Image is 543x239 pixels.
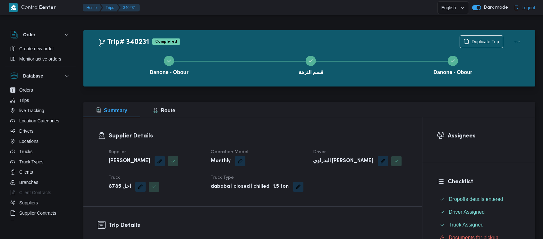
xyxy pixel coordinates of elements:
[8,116,73,126] button: Location Categories
[511,1,538,14] button: Logout
[211,183,289,191] b: dababa | closed | chilled | 1.5 ton
[155,40,177,44] b: Completed
[8,167,73,177] button: Clients
[96,108,127,113] span: Summary
[8,54,73,64] button: Monitor active orders
[19,45,54,53] span: Create new order
[449,222,484,227] span: Truck Assigned
[8,136,73,146] button: Locations
[8,85,73,95] button: Orders
[211,157,231,165] b: Monthly
[19,107,44,114] span: live Tracking
[471,38,499,45] span: Duplicate Trip
[448,132,521,140] h3: Assignees
[109,221,408,230] h3: Trip Details
[433,69,472,76] span: Danone - Obour
[19,148,32,155] span: Trucks
[153,108,175,113] span: Route
[19,86,33,94] span: Orders
[109,157,150,165] b: [PERSON_NAME]
[19,189,51,196] span: Client Contracts
[460,35,503,48] button: Duplicate Trip
[19,219,35,227] span: Devices
[211,176,234,180] span: Truck Type
[8,105,73,116] button: live Tracking
[448,177,521,186] h3: Checklist
[437,220,521,230] button: Truck Assigned
[8,177,73,187] button: Branches
[522,4,535,12] span: Logout
[313,157,373,165] b: البدراوي [PERSON_NAME]
[9,3,18,12] img: X8yXhbKr1z7QwAAAABJRU5ErkJggg==
[109,150,126,154] span: Supplier
[481,5,508,10] span: Dark mode
[449,195,503,203] span: Dropoffs details entered
[8,208,73,218] button: Supplier Contracts
[299,69,323,76] span: قسم النزهة
[150,69,189,76] span: Danone - Obour
[19,178,38,186] span: Branches
[109,132,408,140] h3: Supplier Details
[8,95,73,105] button: Trips
[19,158,43,166] span: Truck Types
[449,208,485,216] span: Driver Assigned
[240,48,382,81] button: قسم النزهة
[449,209,485,215] span: Driver Assigned
[38,5,56,10] b: Center
[449,221,484,229] span: Truck Assigned
[19,96,29,104] span: Trips
[101,4,119,12] button: Trips
[23,31,35,38] h3: Order
[449,196,503,202] span: Dropoffs details entered
[211,150,248,154] span: Operation Model
[308,58,313,63] svg: Step 2 is complete
[19,117,59,125] span: Location Categories
[8,218,73,228] button: Devices
[118,4,140,12] button: 340231
[313,150,326,154] span: Driver
[450,58,455,63] svg: Step 3 is complete
[437,194,521,204] button: Dropoffs details entered
[98,48,240,81] button: Danone - Obour
[8,126,73,136] button: Drivers
[5,44,76,67] div: Order
[437,207,521,217] button: Driver Assigned
[19,127,33,135] span: Drivers
[98,38,149,46] h2: Trip# 340231
[10,72,71,80] button: Database
[166,58,172,63] svg: Step 1 is complete
[19,168,33,176] span: Clients
[19,209,56,217] span: Supplier Contracts
[5,85,76,224] div: Database
[109,176,120,180] span: Truck
[8,146,73,157] button: Trucks
[19,199,38,207] span: Suppliers
[83,4,102,12] button: Home
[382,48,524,81] button: Danone - Obour
[109,183,131,191] b: اجل 8785
[23,72,43,80] h3: Database
[19,55,61,63] span: Monitor active orders
[8,44,73,54] button: Create new order
[511,35,524,48] button: Actions
[152,38,180,45] span: Completed
[10,31,71,38] button: Order
[19,137,38,145] span: Locations
[8,198,73,208] button: Suppliers
[8,187,73,198] button: Client Contracts
[8,157,73,167] button: Truck Types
